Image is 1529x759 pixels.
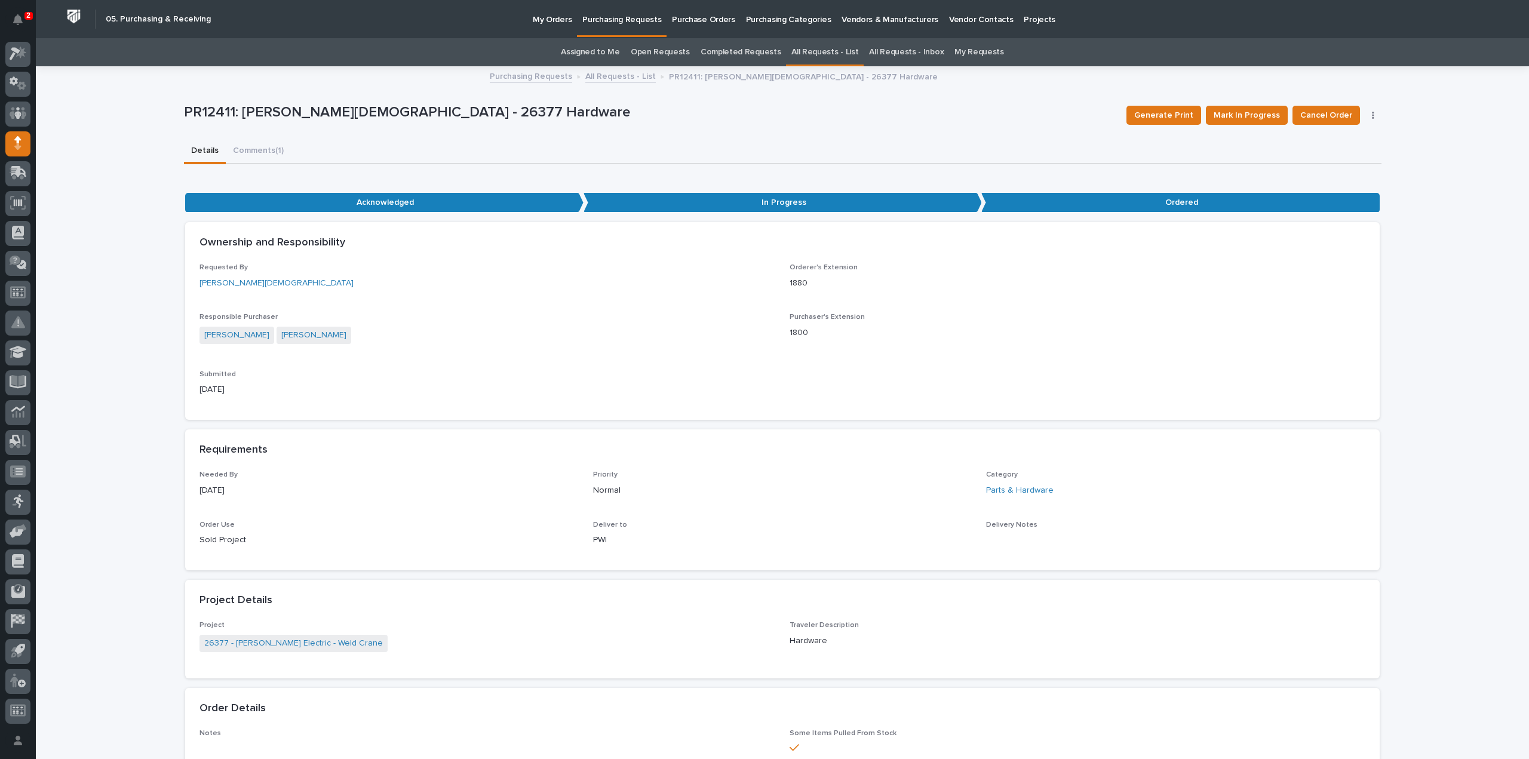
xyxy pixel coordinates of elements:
p: 2 [26,11,30,20]
span: Category [986,471,1018,478]
h2: Ownership and Responsibility [199,236,345,250]
button: Comments (1) [226,139,291,164]
p: PWI [593,534,972,546]
span: Generate Print [1134,108,1193,122]
a: [PERSON_NAME][DEMOGRAPHIC_DATA] [199,277,354,290]
p: 1880 [790,277,1365,290]
p: Acknowledged [185,193,584,213]
a: My Requests [954,38,1004,66]
span: Submitted [199,371,236,378]
span: Needed By [199,471,238,478]
img: Workspace Logo [63,5,85,27]
h2: Requirements [199,444,268,457]
h2: Project Details [199,594,272,607]
p: Ordered [981,193,1380,213]
a: [PERSON_NAME] [204,329,269,342]
p: Normal [593,484,972,497]
h2: 05. Purchasing & Receiving [106,14,211,24]
span: Responsible Purchaser [199,314,278,321]
p: 1800 [790,327,1365,339]
a: Open Requests [631,38,690,66]
span: Deliver to [593,521,627,528]
span: Orderer's Extension [790,264,858,271]
span: Requested By [199,264,248,271]
div: Notifications2 [15,14,30,33]
button: Notifications [5,7,30,32]
a: All Requests - List [585,69,656,82]
span: Delivery Notes [986,521,1037,528]
span: Priority [593,471,618,478]
span: Order Use [199,521,235,528]
a: [PERSON_NAME] [281,329,346,342]
a: All Requests - List [791,38,858,66]
a: Completed Requests [701,38,781,66]
a: All Requests - Inbox [869,38,944,66]
span: Purchaser's Extension [790,314,865,321]
button: Details [184,139,226,164]
span: Cancel Order [1300,108,1352,122]
p: Hardware [790,635,1365,647]
a: Parts & Hardware [986,484,1054,497]
a: Purchasing Requests [490,69,572,82]
span: Project [199,622,225,629]
span: Some Items Pulled From Stock [790,730,896,737]
p: [DATE] [199,484,579,497]
span: Notes [199,730,221,737]
button: Generate Print [1126,106,1201,125]
p: PR12411: [PERSON_NAME][DEMOGRAPHIC_DATA] - 26377 Hardware [669,69,938,82]
p: [DATE] [199,383,775,396]
span: Traveler Description [790,622,859,629]
span: Mark In Progress [1214,108,1280,122]
p: In Progress [584,193,982,213]
a: Assigned to Me [561,38,620,66]
button: Mark In Progress [1206,106,1288,125]
h2: Order Details [199,702,266,715]
button: Cancel Order [1292,106,1360,125]
p: Sold Project [199,534,579,546]
a: 26377 - [PERSON_NAME] Electric - Weld Crane [204,637,383,650]
p: PR12411: [PERSON_NAME][DEMOGRAPHIC_DATA] - 26377 Hardware [184,104,1117,121]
